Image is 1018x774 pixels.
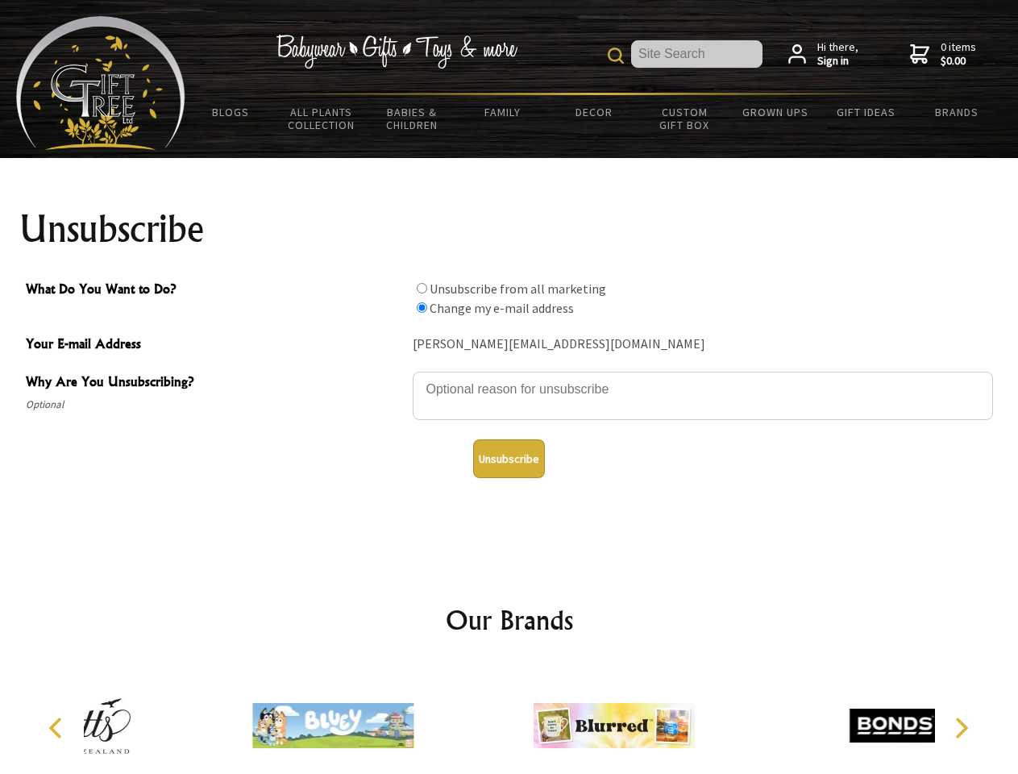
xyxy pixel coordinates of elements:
[943,710,979,746] button: Next
[631,40,762,68] input: Site Search
[910,40,976,69] a: 0 items$0.00
[276,95,368,142] a: All Plants Collection
[26,395,405,414] span: Optional
[912,95,1003,129] a: Brands
[413,332,993,357] div: [PERSON_NAME][EMAIL_ADDRESS][DOMAIN_NAME]
[817,40,858,69] span: Hi there,
[417,283,427,293] input: What Do You Want to Do?
[473,439,545,478] button: Unsubscribe
[32,601,987,639] h2: Our Brands
[817,54,858,69] strong: Sign in
[821,95,912,129] a: Gift Ideas
[16,16,185,150] img: Babyware - Gifts - Toys and more...
[639,95,730,142] a: Custom Gift Box
[430,300,574,316] label: Change my e-mail address
[26,372,405,395] span: Why Are You Unsubscribing?
[19,210,999,248] h1: Unsubscribe
[413,372,993,420] textarea: Why Are You Unsubscribing?
[788,40,858,69] a: Hi there,Sign in
[608,48,624,64] img: product search
[185,95,276,129] a: BLOGS
[430,281,606,297] label: Unsubscribe from all marketing
[26,279,405,302] span: What Do You Want to Do?
[941,40,976,69] span: 0 items
[458,95,549,129] a: Family
[276,35,517,69] img: Babywear - Gifts - Toys & more
[729,95,821,129] a: Grown Ups
[367,95,458,142] a: Babies & Children
[417,302,427,313] input: What Do You Want to Do?
[548,95,639,129] a: Decor
[941,54,976,69] strong: $0.00
[40,710,76,746] button: Previous
[26,334,405,357] span: Your E-mail Address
